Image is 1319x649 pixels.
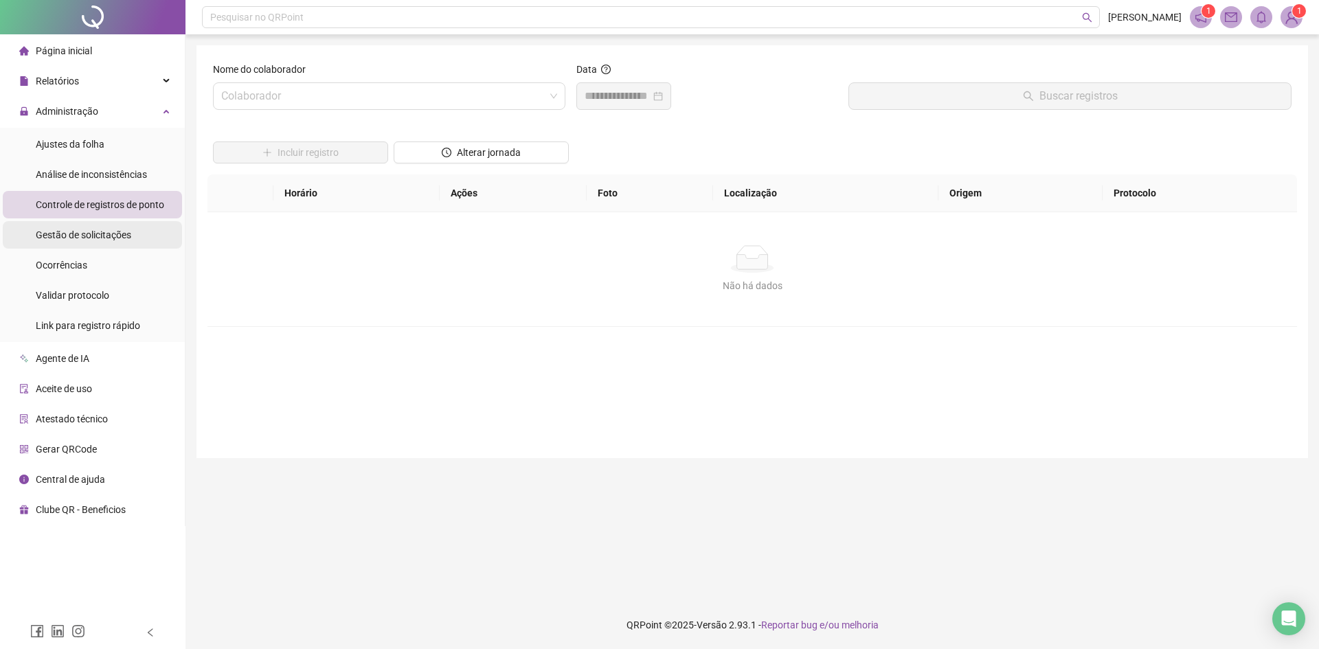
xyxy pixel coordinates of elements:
[36,474,105,485] span: Central de ajuda
[51,624,65,638] span: linkedin
[1103,174,1297,212] th: Protocolo
[273,174,439,212] th: Horário
[394,148,569,159] a: Alterar jornada
[19,505,29,514] span: gift
[761,619,879,630] span: Reportar bug e/ou melhoria
[1082,12,1092,23] span: search
[36,229,131,240] span: Gestão de solicitações
[36,413,108,424] span: Atestado técnico
[71,624,85,638] span: instagram
[36,106,98,117] span: Administração
[36,383,92,394] span: Aceite de uso
[587,174,713,212] th: Foto
[442,148,451,157] span: clock-circle
[938,174,1102,212] th: Origem
[1206,6,1211,16] span: 1
[213,62,315,77] label: Nome do colaborador
[36,353,89,364] span: Agente de IA
[36,444,97,455] span: Gerar QRCode
[1108,10,1182,25] span: [PERSON_NAME]
[224,278,1281,293] div: Não há dados
[1195,11,1207,23] span: notification
[19,384,29,394] span: audit
[394,141,569,163] button: Alterar jornada
[19,475,29,484] span: info-circle
[36,260,87,271] span: Ocorrências
[848,82,1292,110] button: Buscar registros
[440,174,587,212] th: Ações
[1292,4,1306,18] sup: Atualize o seu contato no menu Meus Dados
[213,141,388,163] button: Incluir registro
[36,139,104,150] span: Ajustes da folha
[146,628,155,637] span: left
[36,504,126,515] span: Clube QR - Beneficios
[1202,4,1215,18] sup: 1
[1281,7,1302,27] img: 82407
[601,65,611,74] span: question-circle
[36,45,92,56] span: Página inicial
[185,601,1319,649] footer: QRPoint © 2025 - 2.93.1 -
[713,174,939,212] th: Localização
[36,290,109,301] span: Validar protocolo
[36,320,140,331] span: Link para registro rápido
[19,414,29,424] span: solution
[36,76,79,87] span: Relatórios
[19,444,29,454] span: qrcode
[576,64,597,75] span: Data
[30,624,44,638] span: facebook
[1272,602,1305,635] div: Open Intercom Messenger
[36,169,147,180] span: Análise de inconsistências
[1255,11,1267,23] span: bell
[19,76,29,86] span: file
[457,145,521,160] span: Alterar jornada
[1225,11,1237,23] span: mail
[19,46,29,56] span: home
[1297,6,1302,16] span: 1
[19,106,29,116] span: lock
[36,199,164,210] span: Controle de registros de ponto
[697,619,727,630] span: Versão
